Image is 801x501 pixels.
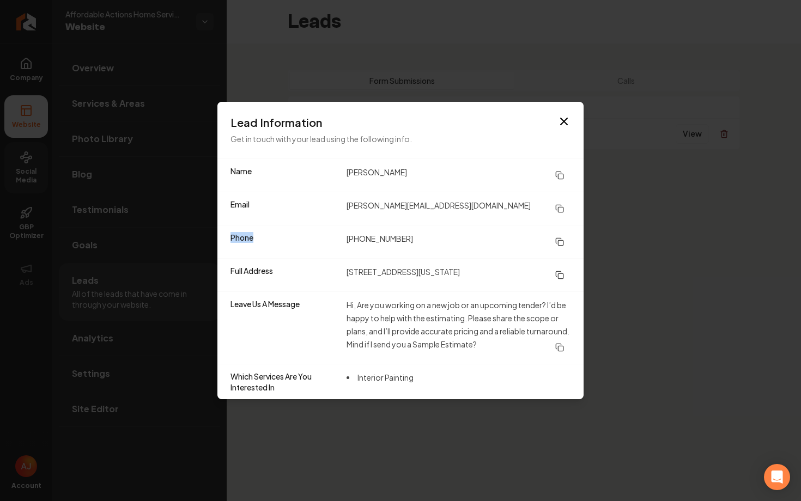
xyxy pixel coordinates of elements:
[230,115,571,130] h3: Lead Information
[347,232,571,252] dd: [PHONE_NUMBER]
[230,298,338,357] dt: Leave Us A Message
[230,166,338,185] dt: Name
[230,371,338,393] dt: Which Services Are You Interested In
[347,298,571,357] dd: Hi, Are you working on a new job or an upcoming tender? I’d be happy to help with the estimating....
[230,265,338,285] dt: Full Address
[347,371,414,384] li: Interior Painting
[230,232,338,252] dt: Phone
[347,166,571,185] dd: [PERSON_NAME]
[230,132,571,145] p: Get in touch with your lead using the following info.
[230,199,338,218] dt: Email
[347,199,571,218] dd: [PERSON_NAME][EMAIL_ADDRESS][DOMAIN_NAME]
[347,265,571,285] dd: [STREET_ADDRESS][US_STATE]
